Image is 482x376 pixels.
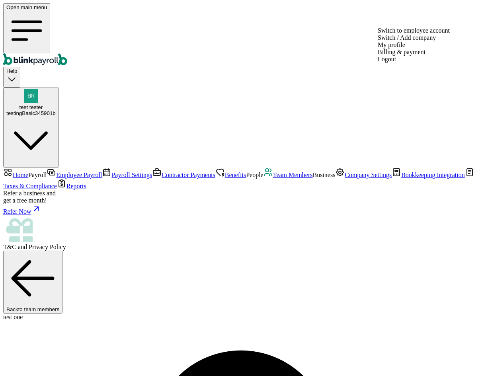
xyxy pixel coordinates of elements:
div: Switch to employee account [378,27,450,34]
div: Switch / Add company [378,34,450,41]
div: Logout [378,56,450,63]
iframe: Chat Widget [442,338,482,376]
div: Billing & payment [378,49,450,56]
div: My profile [378,41,450,49]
